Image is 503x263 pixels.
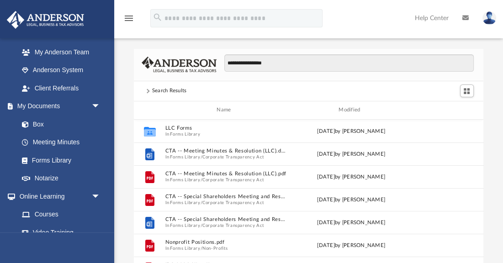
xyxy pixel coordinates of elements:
button: Forms Library [170,245,200,251]
span: In [165,200,286,205]
span: In [165,245,286,251]
span: In [165,222,286,228]
button: Forms Library [170,154,200,160]
div: [DATE] by [PERSON_NAME] [290,150,412,158]
i: search [153,12,163,22]
a: Courses [13,205,110,224]
span: arrow_drop_down [91,187,110,206]
span: / [200,200,202,205]
a: Anderson System [13,61,110,79]
button: LLC Forms [165,125,286,131]
button: CTA -- Meeting Minutes & Resolution (LLC).pdf [165,171,286,177]
img: User Pic [482,11,496,25]
span: In [165,131,286,137]
div: Name [164,106,286,114]
button: Forms Library [170,177,200,183]
span: / [200,245,202,251]
span: / [200,222,202,228]
button: Nonprofit Positions.pdf [165,239,286,245]
a: Forms Library [13,151,105,169]
div: id [138,106,160,114]
a: Meeting Minutes [13,133,110,152]
a: My Anderson Team [13,43,105,61]
div: Modified [290,106,412,114]
button: Forms Library [170,200,200,205]
div: id [416,106,480,114]
button: Corporate Transparency Act [202,200,264,205]
span: In [165,154,286,160]
a: menu [123,17,134,24]
a: Box [13,115,105,133]
a: My Documentsarrow_drop_down [6,97,110,116]
button: Switch to Grid View [460,84,474,97]
a: Client Referrals [13,79,110,97]
button: Corporate Transparency Act [202,154,264,160]
img: Anderson Advisors Platinum Portal [4,11,87,29]
input: Search files and folders [224,54,473,72]
div: [DATE] by [PERSON_NAME] [290,173,412,181]
div: [DATE] by [PERSON_NAME] [290,195,412,204]
a: Notarize [13,169,110,188]
div: [DATE] by [PERSON_NAME] [290,218,412,226]
button: Forms Library [170,222,200,228]
button: CTA -- Special Shareholders Meeting and Resolution (Corp).docx [165,216,286,222]
span: arrow_drop_down [91,97,110,116]
button: Forms Library [170,131,200,137]
span: / [200,177,202,183]
span: / [200,154,202,160]
a: Online Learningarrow_drop_down [6,187,110,205]
button: Corporate Transparency Act [202,177,264,183]
button: Non-Profits [202,245,228,251]
span: In [165,177,286,183]
i: menu [123,13,134,24]
div: [DATE] by [PERSON_NAME] [290,127,412,135]
div: [DATE] by [PERSON_NAME] [290,241,412,249]
button: Corporate Transparency Act [202,222,264,228]
button: CTA -- Meeting Minutes & Resolution (LLC).docx [165,148,286,154]
a: Video Training [13,223,105,242]
div: Search Results [152,87,187,95]
button: CTA -- Special Shareholders Meeting and Resolution (Corp).pdf [165,194,286,200]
